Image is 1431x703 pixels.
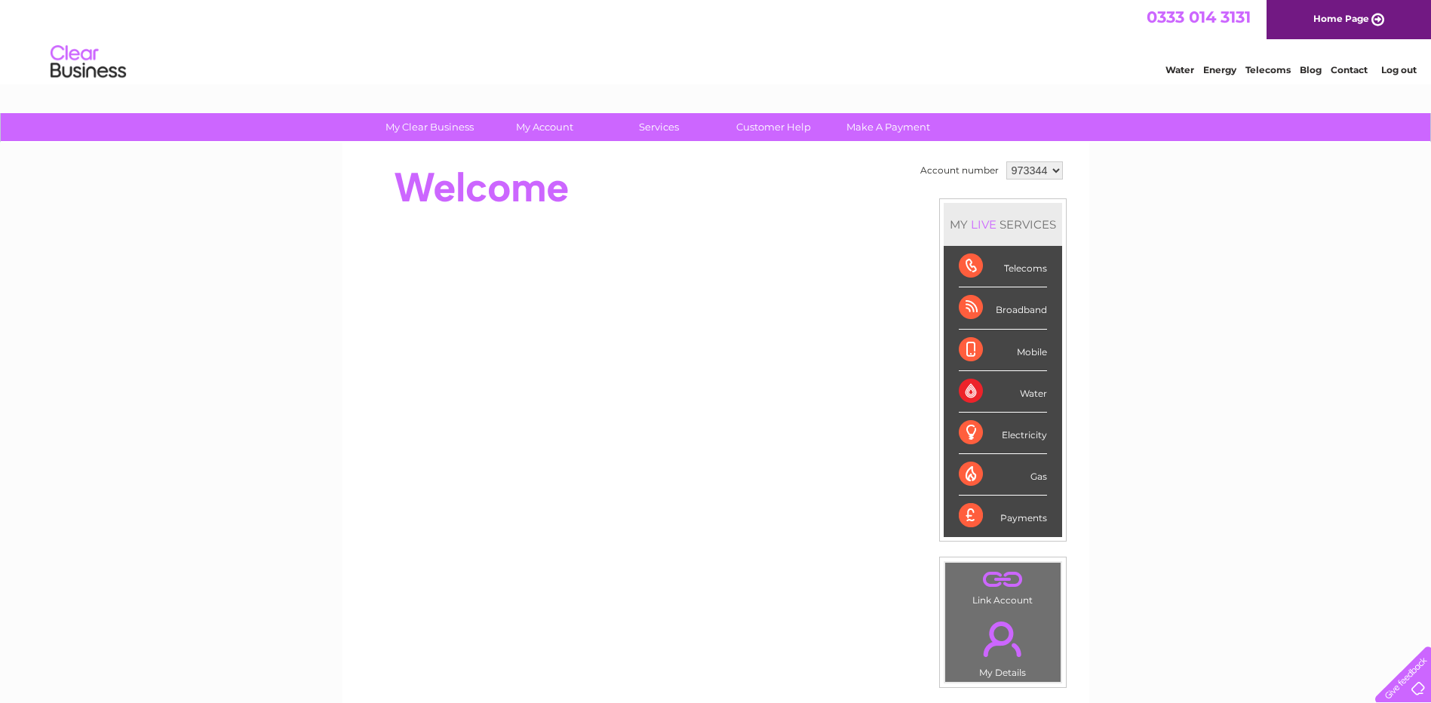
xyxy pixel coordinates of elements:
a: Energy [1203,64,1236,75]
a: My Clear Business [367,113,492,141]
a: Customer Help [711,113,836,141]
div: Mobile [959,330,1047,371]
a: Make A Payment [826,113,950,141]
a: . [949,612,1057,665]
img: logo.png [50,39,127,85]
div: Water [959,371,1047,413]
a: . [949,566,1057,593]
div: Gas [959,454,1047,496]
a: Contact [1331,64,1368,75]
div: Broadband [959,287,1047,329]
a: Telecoms [1245,64,1291,75]
td: My Details [944,609,1061,683]
a: Log out [1381,64,1417,75]
a: Services [597,113,721,141]
div: Electricity [959,413,1047,454]
a: My Account [482,113,606,141]
div: Telecoms [959,246,1047,287]
td: Link Account [944,562,1061,609]
div: Payments [959,496,1047,536]
td: Account number [917,158,1003,183]
a: 0333 014 3131 [1147,8,1251,26]
div: MY SERVICES [944,203,1062,246]
div: Clear Business is a trading name of Verastar Limited (registered in [GEOGRAPHIC_DATA] No. 3667643... [360,8,1073,73]
a: Water [1165,64,1194,75]
a: Blog [1300,64,1322,75]
div: LIVE [968,217,1000,232]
